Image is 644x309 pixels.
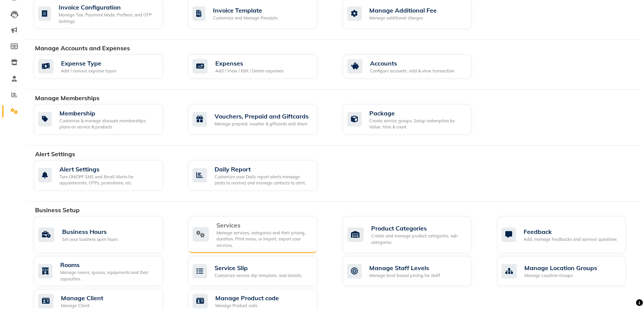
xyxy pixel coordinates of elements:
a: Manage Location GroupsManage Location Groups [497,256,640,286]
a: RoomsManage rooms, spaces, equipments and their capacities. [34,256,177,286]
div: Invoice Template [213,6,277,15]
a: Product CategoriesCreate and manage product categories, sub-categories [343,216,486,253]
div: Add, manage feedbacks and surveys' questions [524,236,617,243]
div: Manage Client [61,293,103,303]
div: Manage Additional Fee [369,6,437,15]
div: Configure accounts, add & view transaction [370,68,454,74]
div: Manage Location Groups [524,272,597,279]
a: MembershipCustomise & manage discount memberships plans on service & products [34,104,177,134]
div: Membership [59,109,157,118]
div: Manage services, categories and their pricing, duration. Print menu, or import, export your servi... [216,230,311,249]
div: Daily Report [215,165,311,174]
div: Service Slip [215,263,302,272]
div: Manage additional charges [369,15,437,21]
div: Customize and Manage Receipts [213,15,277,21]
div: Create and manage product categories, sub-categories [371,233,466,245]
a: Alert SettingsTurn ON/OFF SMS and Email Alerts for appointments, OTPs, promotions, etc. [34,160,177,191]
div: Invoice Configuration [59,3,157,12]
a: Service SlipCustomize service slip template, and details. [188,256,331,286]
div: Manage Location Groups [524,263,597,272]
div: Add / remove expense types [61,68,116,74]
div: Business Hours [62,227,118,236]
div: Package [369,109,466,118]
div: Product Categories [371,224,466,233]
div: Feedback [524,227,617,236]
a: Expense TypeAdd / remove expense types [34,54,177,78]
div: Customize service slip template, and details. [215,272,302,279]
div: Manage prepaid, voucher & giftcards and share [215,121,309,127]
div: Manage rooms, spaces, equipments and their capacities. [60,269,157,282]
a: FeedbackAdd, manage feedbacks and surveys' questions [497,216,640,253]
div: Manage Tax, Payment Mode, Prefixes, and OTP Settings [59,12,157,24]
a: Business HoursSet your business open hours [34,216,177,253]
div: Manage Staff Levels [369,263,440,272]
div: Set your business open hours [62,236,118,243]
div: Customise & manage discount memberships plans on service & products [59,118,157,130]
a: AccountsConfigure accounts, add & view transaction [343,54,486,78]
div: Customize your Daily report alerts message (stats to receive) and manage contacts to alert. [215,174,311,186]
div: Manage Product code [215,303,279,309]
div: Accounts [370,59,454,68]
a: ServicesManage services, categories and their pricing, duration. Print menu, or import, export yo... [188,216,331,253]
div: Create service groups, Setup redemption by Value, time & count [369,118,466,130]
div: Manage level based pricing for staff [369,272,440,279]
div: Alert Settings [59,165,157,174]
a: PackageCreate service groups, Setup redemption by Value, time & count [343,104,486,134]
div: Rooms [60,260,157,269]
div: Expenses [215,59,284,68]
div: Expense Type [61,59,116,68]
div: Vouchers, Prepaid and Giftcards [215,112,309,121]
div: Services [216,221,311,230]
a: Manage Staff LevelsManage level based pricing for staff [343,256,486,286]
div: Manage Client [61,303,103,309]
a: Daily ReportCustomize your Daily report alerts message (stats to receive) and manage contacts to ... [188,160,331,191]
a: Vouchers, Prepaid and GiftcardsManage prepaid, voucher & giftcards and share [188,104,331,134]
div: Manage Product code [215,293,279,303]
a: ExpensesAdd / View / Edit / Delete expenses [188,54,331,78]
div: Add / View / Edit / Delete expenses [215,68,284,74]
div: Turn ON/OFF SMS and Email Alerts for appointments, OTPs, promotions, etc. [59,174,157,186]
